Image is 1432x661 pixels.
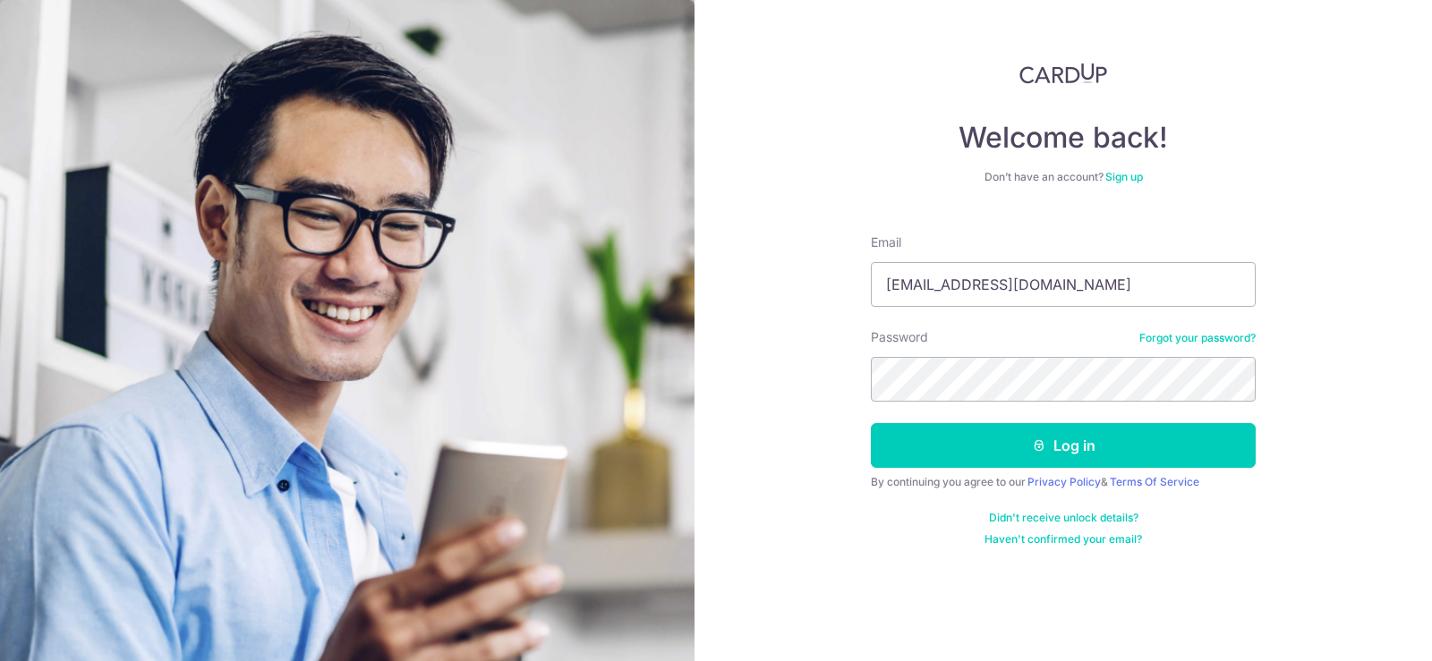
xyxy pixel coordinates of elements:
[871,233,901,251] label: Email
[1110,475,1199,488] a: Terms Of Service
[871,262,1256,307] input: Enter your Email
[1027,475,1101,488] a: Privacy Policy
[989,511,1138,525] a: Didn't receive unlock details?
[1139,331,1256,345] a: Forgot your password?
[1105,170,1143,183] a: Sign up
[1019,63,1107,84] img: CardUp Logo
[871,120,1256,156] h4: Welcome back!
[871,423,1256,468] button: Log in
[871,475,1256,489] div: By continuing you agree to our &
[871,328,928,346] label: Password
[984,532,1142,547] a: Haven't confirmed your email?
[871,170,1256,184] div: Don’t have an account?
